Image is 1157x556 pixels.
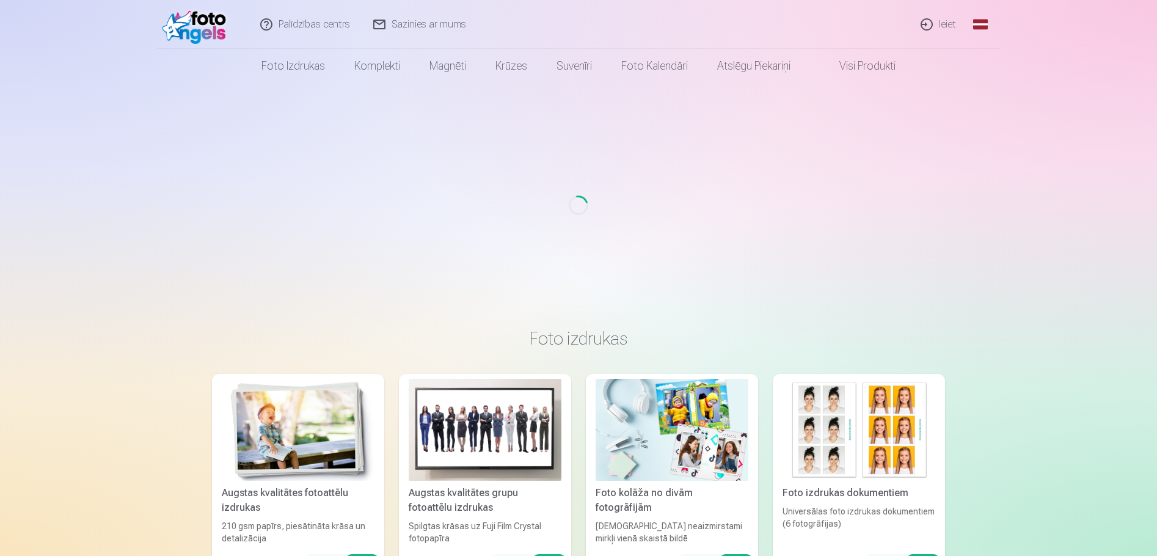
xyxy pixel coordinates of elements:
img: Augstas kvalitātes grupu fotoattēlu izdrukas [409,379,561,481]
a: Komplekti [340,49,415,83]
div: Spilgtas krāsas uz Fuji Film Crystal fotopapīra [404,520,566,544]
h3: Foto izdrukas [222,327,935,349]
a: Foto kalendāri [607,49,703,83]
a: Magnēti [415,49,481,83]
a: Krūzes [481,49,542,83]
img: Foto kolāža no divām fotogrāfijām [596,379,748,481]
div: Universālas foto izdrukas dokumentiem (6 fotogrāfijas) [778,505,940,544]
img: Augstas kvalitātes fotoattēlu izdrukas [222,379,374,481]
a: Foto izdrukas [247,49,340,83]
img: Foto izdrukas dokumentiem [783,379,935,481]
img: /fa1 [162,5,232,44]
a: Suvenīri [542,49,607,83]
div: [DEMOGRAPHIC_DATA] neaizmirstami mirkļi vienā skaistā bildē [591,520,753,544]
div: Augstas kvalitātes grupu fotoattēlu izdrukas [404,486,566,515]
a: Atslēgu piekariņi [703,49,805,83]
div: Foto izdrukas dokumentiem [778,486,940,500]
div: Augstas kvalitātes fotoattēlu izdrukas [217,486,379,515]
div: 210 gsm papīrs, piesātināta krāsa un detalizācija [217,520,379,544]
a: Visi produkti [805,49,910,83]
div: Foto kolāža no divām fotogrāfijām [591,486,753,515]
